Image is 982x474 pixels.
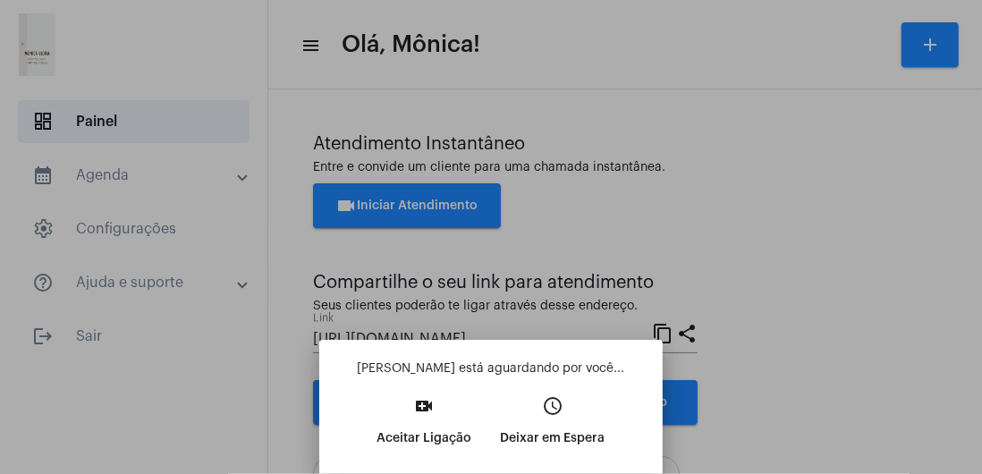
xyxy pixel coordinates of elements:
[377,422,472,454] p: Aceitar Ligação
[542,395,563,417] mat-icon: access_time
[363,390,487,467] button: Aceitar Ligação
[501,422,605,454] p: Deixar em Espera
[487,390,620,467] button: Deixar em Espera
[414,395,436,417] mat-icon: video_call
[334,360,648,377] p: [PERSON_NAME] está aguardando por você...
